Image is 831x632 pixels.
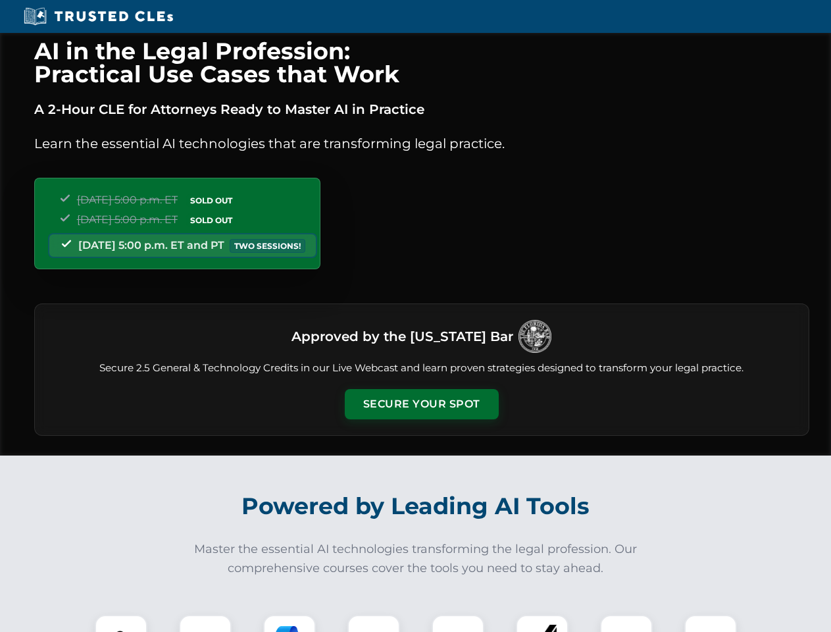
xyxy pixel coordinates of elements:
span: SOLD OUT [186,194,237,207]
p: Secure 2.5 General & Technology Credits in our Live Webcast and learn proven strategies designed ... [51,361,793,376]
span: [DATE] 5:00 p.m. ET [77,194,178,206]
h2: Powered by Leading AI Tools [51,483,780,529]
span: SOLD OUT [186,213,237,227]
img: Trusted CLEs [20,7,177,26]
button: Secure Your Spot [345,389,499,419]
img: Logo [518,320,551,353]
h1: AI in the Legal Profession: Practical Use Cases that Work [34,39,809,86]
span: [DATE] 5:00 p.m. ET [77,213,178,226]
h3: Approved by the [US_STATE] Bar [291,325,513,348]
p: Learn the essential AI technologies that are transforming legal practice. [34,133,809,154]
p: A 2-Hour CLE for Attorneys Ready to Master AI in Practice [34,99,809,120]
p: Master the essential AI technologies transforming the legal profession. Our comprehensive courses... [186,540,646,578]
